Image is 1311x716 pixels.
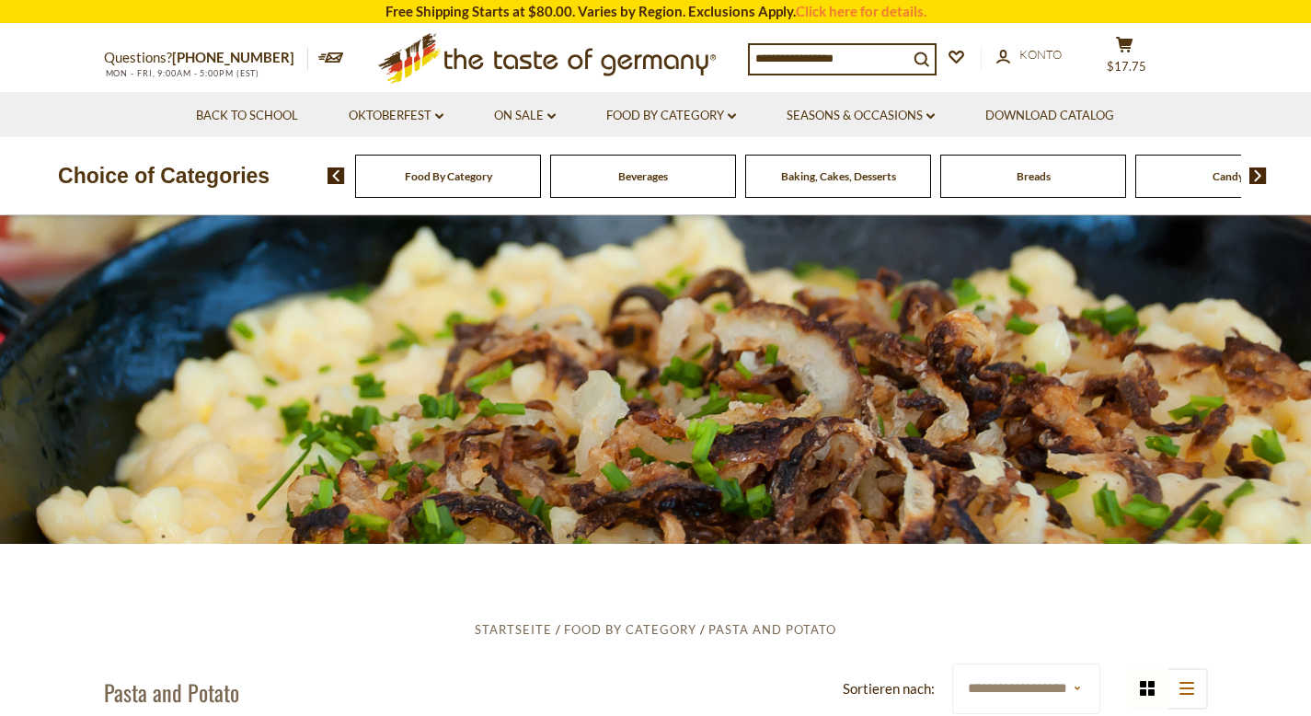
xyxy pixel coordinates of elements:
a: Beverages [618,169,668,183]
h1: Pasta and Potato [104,678,239,706]
span: MON - FRI, 9:00AM - 5:00PM (EST) [104,68,260,78]
label: Sortieren nach: [843,677,935,700]
p: Questions? [104,46,308,70]
a: Food By Category [564,622,696,637]
a: Click here for details. [796,3,926,19]
a: Food By Category [606,106,736,126]
a: Seasons & Occasions [787,106,935,126]
a: Konto [996,45,1062,65]
button: $17.75 [1098,36,1153,82]
a: Oktoberfest [349,106,443,126]
a: Pasta and Potato [708,622,836,637]
img: next arrow [1249,167,1267,184]
a: Download Catalog [985,106,1114,126]
a: Breads [1017,169,1051,183]
a: Food By Category [405,169,492,183]
a: Baking, Cakes, Desserts [781,169,896,183]
a: Startseite [475,622,552,637]
span: Konto [1019,47,1062,62]
a: [PHONE_NUMBER] [172,49,294,65]
a: Candy [1213,169,1244,183]
a: On Sale [494,106,556,126]
img: previous arrow [328,167,345,184]
a: Back to School [196,106,298,126]
span: $17.75 [1107,59,1146,74]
